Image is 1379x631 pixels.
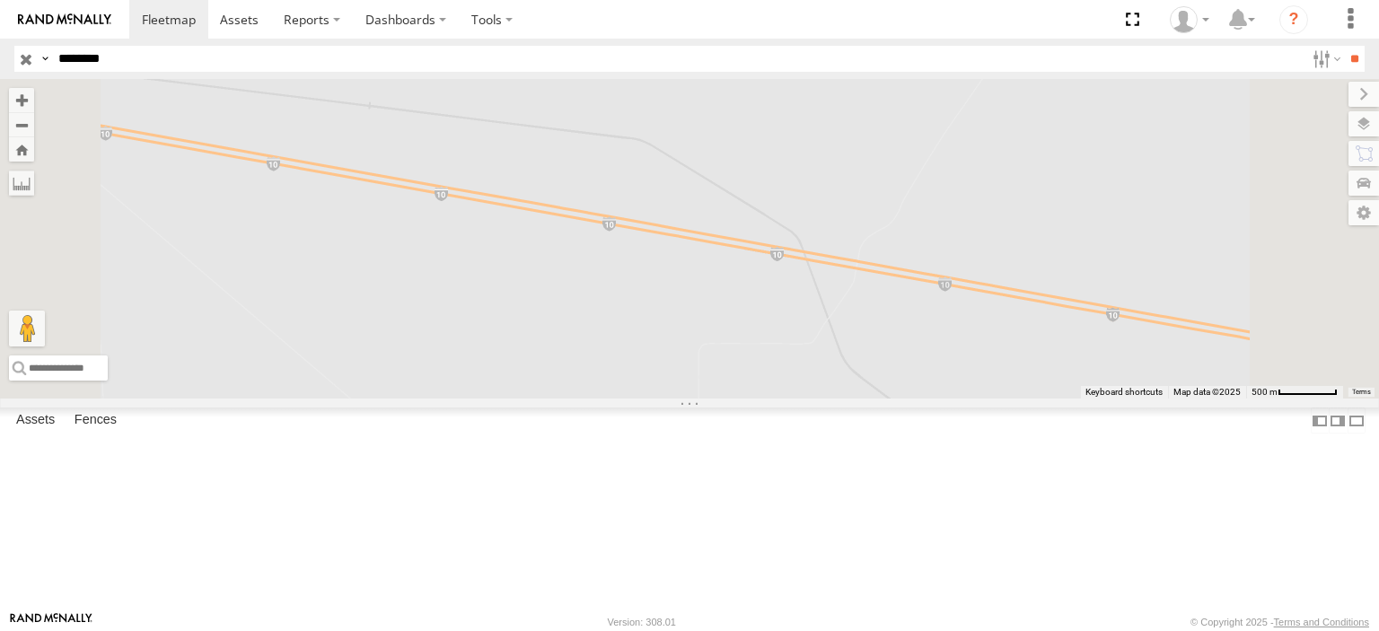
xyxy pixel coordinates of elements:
label: Fences [66,408,126,434]
span: 500 m [1252,387,1278,397]
a: Visit our Website [10,613,92,631]
button: Zoom Home [9,137,34,162]
label: Search Query [38,46,52,72]
label: Measure [9,171,34,196]
label: Dock Summary Table to the Right [1329,408,1347,434]
div: © Copyright 2025 - [1190,617,1369,627]
a: Terms (opens in new tab) [1352,388,1371,395]
button: Keyboard shortcuts [1085,386,1163,399]
div: Version: 308.01 [608,617,676,627]
label: Hide Summary Table [1348,408,1366,434]
i: ? [1279,5,1308,34]
span: Map data ©2025 [1173,387,1241,397]
label: Map Settings [1348,200,1379,225]
button: Map Scale: 500 m per 63 pixels [1246,386,1343,399]
button: Zoom in [9,88,34,112]
label: Search Filter Options [1305,46,1344,72]
div: Zulema McIntosch [1164,6,1216,33]
img: rand-logo.svg [18,13,111,26]
label: Assets [7,408,64,434]
button: Drag Pegman onto the map to open Street View [9,311,45,346]
button: Zoom out [9,112,34,137]
a: Terms and Conditions [1274,617,1369,627]
label: Dock Summary Table to the Left [1311,408,1329,434]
